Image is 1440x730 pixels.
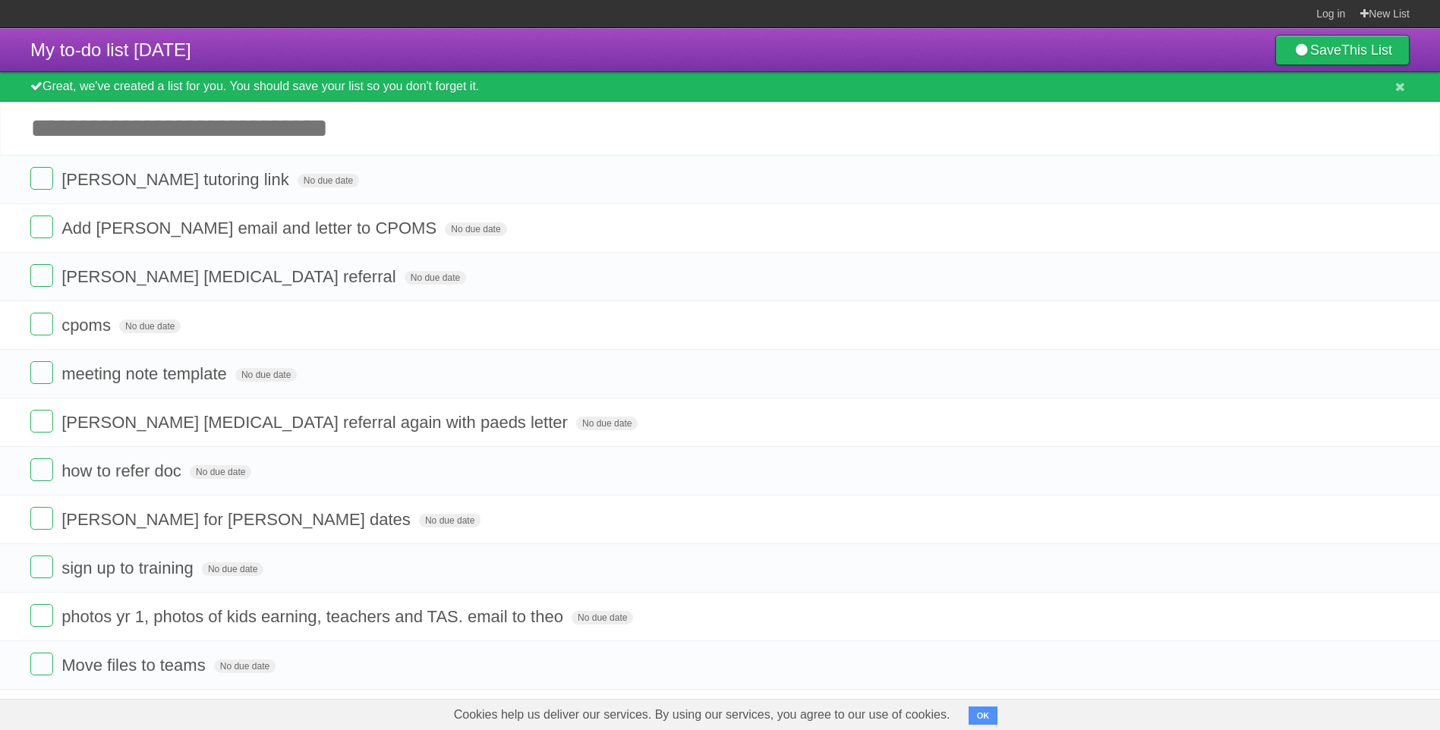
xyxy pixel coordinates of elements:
[61,364,231,383] span: meeting note template
[1341,42,1392,58] b: This List
[61,219,440,238] span: Add [PERSON_NAME] email and letter to CPOMS
[969,706,998,725] button: OK
[30,458,53,481] label: Done
[30,39,191,60] span: My to-do list [DATE]
[30,555,53,578] label: Done
[419,514,481,527] span: No due date
[30,216,53,238] label: Done
[214,659,276,673] span: No due date
[61,461,185,480] span: how to refer doc
[30,507,53,530] label: Done
[298,174,359,187] span: No due date
[30,264,53,287] label: Done
[61,413,572,432] span: [PERSON_NAME] [MEDICAL_DATA] referral again with paeds letter
[445,222,506,236] span: No due date
[439,700,966,730] span: Cookies help us deliver our services. By using our services, you agree to our use of cookies.
[1275,35,1410,65] a: SaveThis List
[190,465,251,479] span: No due date
[61,559,197,577] span: sign up to training
[202,562,263,576] span: No due date
[61,656,210,675] span: Move files to teams
[30,653,53,675] label: Done
[30,410,53,433] label: Done
[576,417,638,430] span: No due date
[61,607,567,626] span: photos yr 1, photos of kids earning, teachers and TAS. email to theo
[30,167,53,190] label: Done
[572,611,633,625] span: No due date
[235,368,297,382] span: No due date
[61,267,400,286] span: [PERSON_NAME] [MEDICAL_DATA] referral
[61,510,414,529] span: [PERSON_NAME] for [PERSON_NAME] dates
[119,319,181,333] span: No due date
[61,170,293,189] span: [PERSON_NAME] tutoring link
[405,271,466,285] span: No due date
[30,361,53,384] label: Done
[61,316,115,335] span: cpoms
[30,313,53,335] label: Done
[30,604,53,627] label: Done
